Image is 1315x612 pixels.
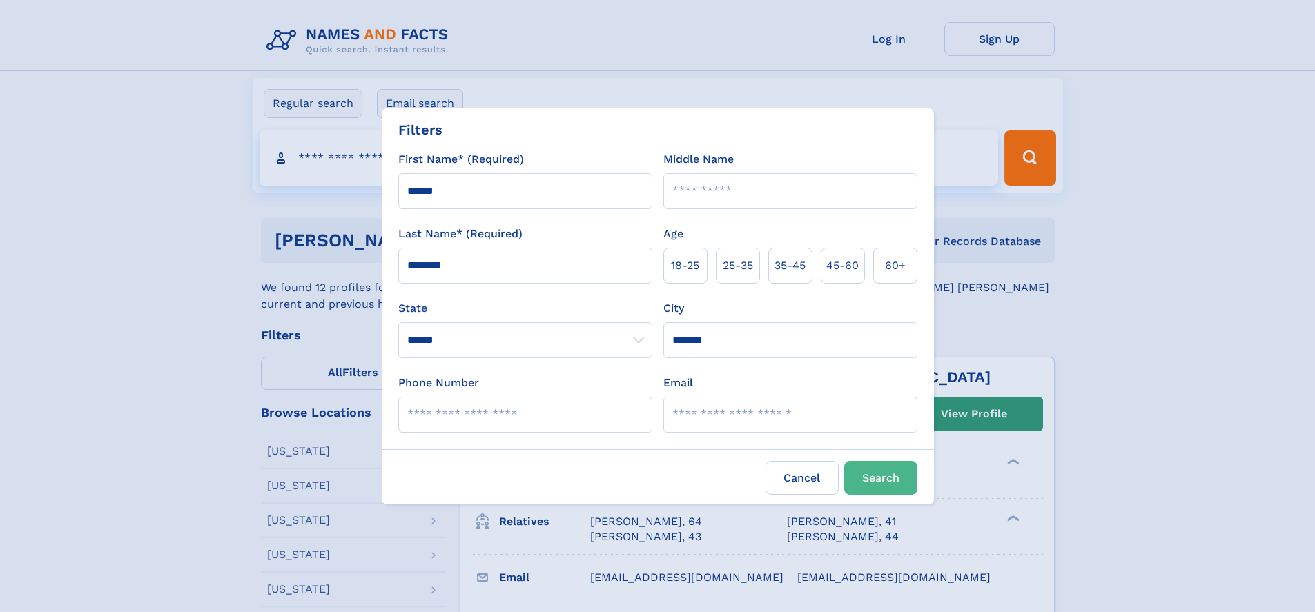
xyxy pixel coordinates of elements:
[663,151,734,168] label: Middle Name
[663,375,693,391] label: Email
[766,461,839,495] label: Cancel
[663,300,684,317] label: City
[671,257,699,274] span: 18‑25
[398,119,442,140] div: Filters
[398,151,524,168] label: First Name* (Required)
[775,257,806,274] span: 35‑45
[826,257,859,274] span: 45‑60
[844,461,917,495] button: Search
[663,226,683,242] label: Age
[398,226,523,242] label: Last Name* (Required)
[398,300,652,317] label: State
[398,375,479,391] label: Phone Number
[723,257,753,274] span: 25‑35
[885,257,906,274] span: 60+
